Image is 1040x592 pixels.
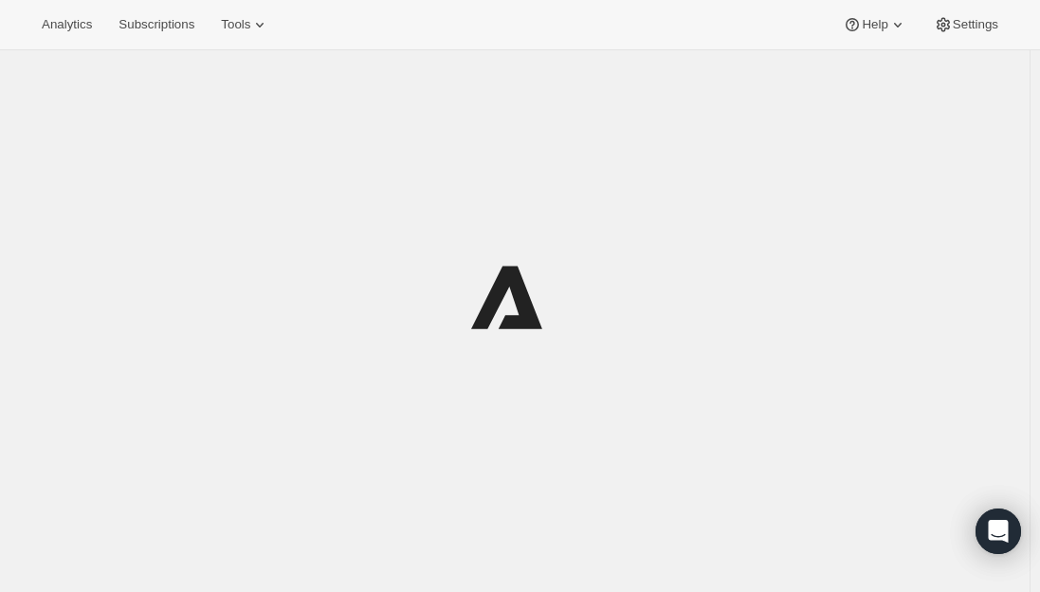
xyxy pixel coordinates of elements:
[119,17,194,32] span: Subscriptions
[922,11,1010,38] button: Settings
[862,17,887,32] span: Help
[107,11,206,38] button: Subscriptions
[221,17,250,32] span: Tools
[42,17,92,32] span: Analytics
[831,11,918,38] button: Help
[210,11,281,38] button: Tools
[976,509,1021,554] div: Open Intercom Messenger
[953,17,998,32] span: Settings
[30,11,103,38] button: Analytics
